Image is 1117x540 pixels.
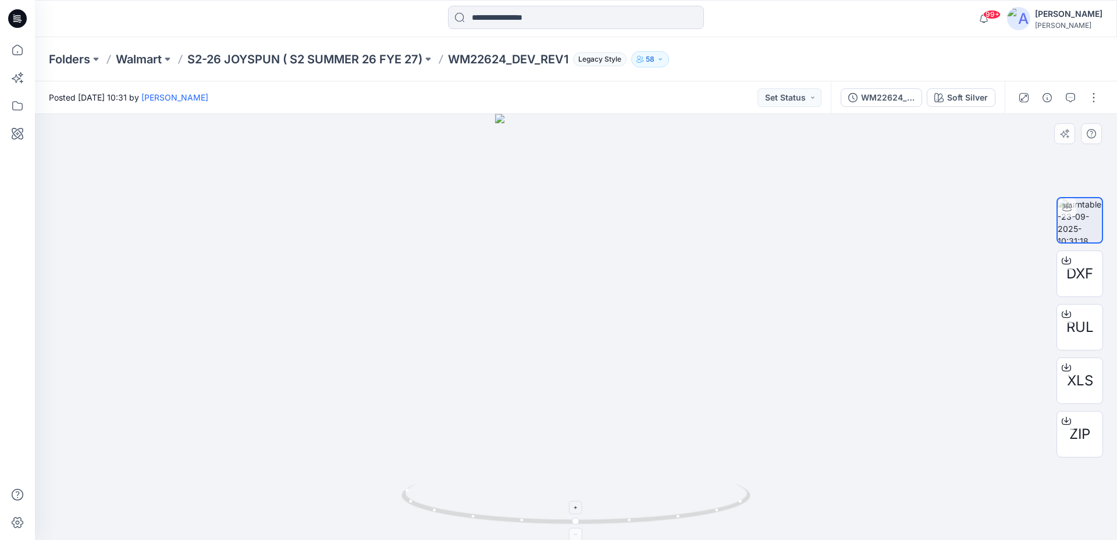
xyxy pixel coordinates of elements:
[1035,7,1102,21] div: [PERSON_NAME]
[947,91,988,104] div: Soft Silver
[1038,88,1056,107] button: Details
[568,51,627,67] button: Legacy Style
[49,91,208,103] span: Posted [DATE] 10:31 by
[1058,198,1102,242] img: turntable-23-09-2025-10:31:18
[646,53,654,66] p: 58
[927,88,995,107] button: Soft Silver
[49,51,90,67] a: Folders
[573,52,627,66] span: Legacy Style
[1066,317,1094,338] span: RUL
[1007,7,1030,30] img: avatar
[141,92,208,102] a: [PERSON_NAME]
[1035,21,1102,30] div: [PERSON_NAME]
[983,10,1001,19] span: 99+
[1067,370,1093,391] span: XLS
[841,88,922,107] button: WM22624_DEV_REV1
[187,51,422,67] a: S2-26 JOYSPUN ( S2 SUMMER 26 FYE 27)
[1066,263,1093,284] span: DXF
[448,51,568,67] p: WM22624_DEV_REV1
[1069,424,1090,445] span: ZIP
[631,51,669,67] button: 58
[861,91,915,104] div: WM22624_DEV_REV1
[116,51,162,67] a: Walmart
